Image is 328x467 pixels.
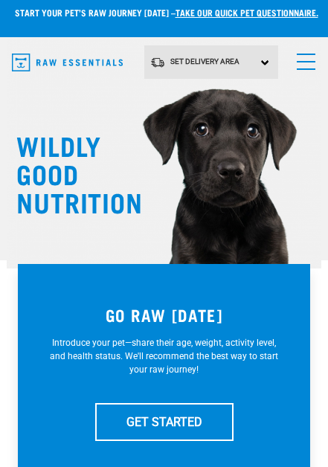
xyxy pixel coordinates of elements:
[150,57,165,68] img: van-moving.png
[12,54,123,71] img: Raw Essentials Logo
[48,306,280,324] h3: GO RAW [DATE]
[95,403,234,440] a: GET STARTED
[176,10,318,15] a: take our quick pet questionnaire.
[289,45,316,71] a: menu
[170,57,239,65] span: Set Delivery Area
[48,336,280,376] p: Introduce your pet—share their age, weight, activity level, and health status. We'll recommend th...
[16,131,165,216] h1: WILDLY GOOD NUTRITION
